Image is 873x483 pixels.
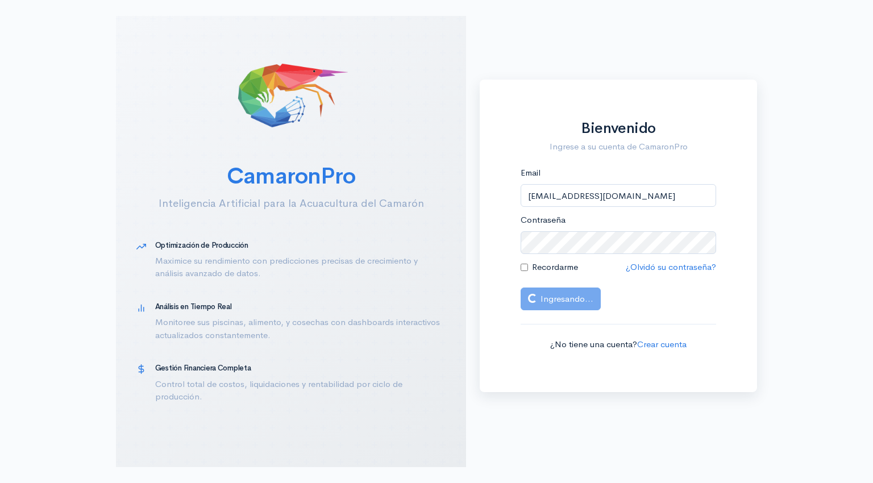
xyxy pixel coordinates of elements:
[637,339,687,349] a: Crear cuenta
[521,338,716,351] p: ¿No tiene una cuenta?
[155,303,446,311] h5: Análisis en Tiempo Real
[155,255,446,280] p: Maximice su rendimiento con predicciones precisas de crecimiento y análisis avanzado de datos.
[136,164,446,189] h2: CamaronPro
[155,241,446,249] h5: Optimización de Producción
[521,184,716,207] input: nombre@ejemplo.com
[155,316,446,342] p: Monitoree sus piscinas, alimento, y cosechas con dashboards interactivos actualizados constanteme...
[521,120,716,137] h1: Bienvenido
[521,214,566,227] label: Contraseña
[532,261,578,274] label: Recordarme
[234,36,348,150] img: CamaronPro Logo
[155,364,446,372] h5: Gestión Financiera Completa
[155,378,446,403] p: Control total de costos, liquidaciones y rentabilidad por ciclo de producción.
[521,140,716,153] p: Ingrese a su cuenta de CamaronPro
[626,261,716,272] a: ¿Olvidó su contraseña?
[521,288,601,311] button: Ingresando...
[136,195,446,211] p: Inteligencia Artificial para la Acuacultura del Camarón
[521,166,541,180] label: Email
